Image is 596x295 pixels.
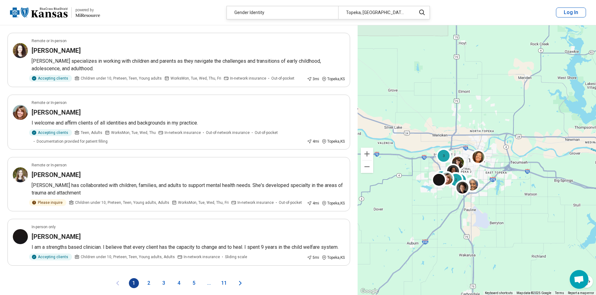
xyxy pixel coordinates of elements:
[144,278,154,288] button: 2
[32,119,345,127] p: I welcome and affirm clients of all identities and backgrounds in my practice.
[29,129,72,136] div: Accepting clients
[32,243,345,251] p: I am a strengths based clinician. I believe that every client has the capacity to change and to h...
[434,170,449,184] div: 4
[230,76,266,81] span: In-network insurance
[555,291,564,295] a: Terms (opens in new tab)
[322,255,345,260] div: Topeka , KS
[81,76,162,81] span: Children under 10, Preteen, Teen, Young adults
[322,139,345,144] div: Topeka , KS
[307,139,319,144] div: 4 mi
[184,254,220,260] span: In-network insurance
[32,232,81,241] h3: [PERSON_NAME]
[32,182,345,197] p: [PERSON_NAME] has collaborated with children, families, and adults to support mental health needs...
[237,278,244,288] button: Next page
[114,278,121,288] button: Previous page
[568,291,594,295] a: Report a map error
[111,130,156,135] span: Works Mon, Tue, Wed, Thu
[271,76,294,81] span: Out-of-pocket
[159,278,169,288] button: 3
[32,170,81,179] h3: [PERSON_NAME]
[81,130,102,135] span: Teen, Adults
[307,76,319,82] div: 3 mi
[237,200,274,205] span: In-network insurance
[204,278,214,288] span: ...
[75,200,169,205] span: Children under 10, Preteen, Teen, Young adults, Adults
[10,5,100,20] a: Blue Cross Blue Shield Kansaspowered by
[556,7,586,17] button: Log In
[32,224,56,230] p: In-person only
[165,130,201,135] span: In-network insurance
[81,254,175,260] span: Children under 10, Preteen, Teen, Young adults, Adults
[307,200,319,206] div: 4 mi
[29,75,72,82] div: Accepting clients
[29,199,66,206] div: Please inquire
[436,148,451,163] div: 3
[570,270,588,289] div: Open chat
[255,130,278,135] span: Out-of-pocket
[10,5,68,20] img: Blue Cross Blue Shield Kansas
[219,278,229,288] button: 11
[227,6,338,19] div: Gender Identity
[322,200,345,206] div: Topeka , KS
[206,130,250,135] span: Out-of-network insurance
[32,162,67,168] p: Remote or In-person
[37,139,108,144] span: Documentation provided for patient filling
[279,200,302,205] span: Out-of-pocket
[361,160,373,173] button: Zoom out
[32,108,81,117] h3: [PERSON_NAME]
[517,291,551,295] span: Map data ©2025 Google
[361,148,373,160] button: Zoom in
[32,57,345,72] p: [PERSON_NAME] specializes in working with children and parents as they navigate the challenges an...
[189,278,199,288] button: 5
[225,254,247,260] span: Sliding scale
[75,7,100,13] div: powered by
[32,46,81,55] h3: [PERSON_NAME]
[129,278,139,288] button: 1
[322,76,345,82] div: Topeka , KS
[178,200,229,205] span: Works Mon, Tue, Wed, Thu, Fri
[32,100,67,106] p: Remote or In-person
[338,6,412,19] div: Topeka, [GEOGRAPHIC_DATA]
[32,38,67,44] p: Remote or In-person
[174,278,184,288] button: 4
[307,255,319,260] div: 5 mi
[171,76,221,81] span: Works Mon, Tue, Wed, Thu, Fri
[29,253,72,260] div: Accepting clients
